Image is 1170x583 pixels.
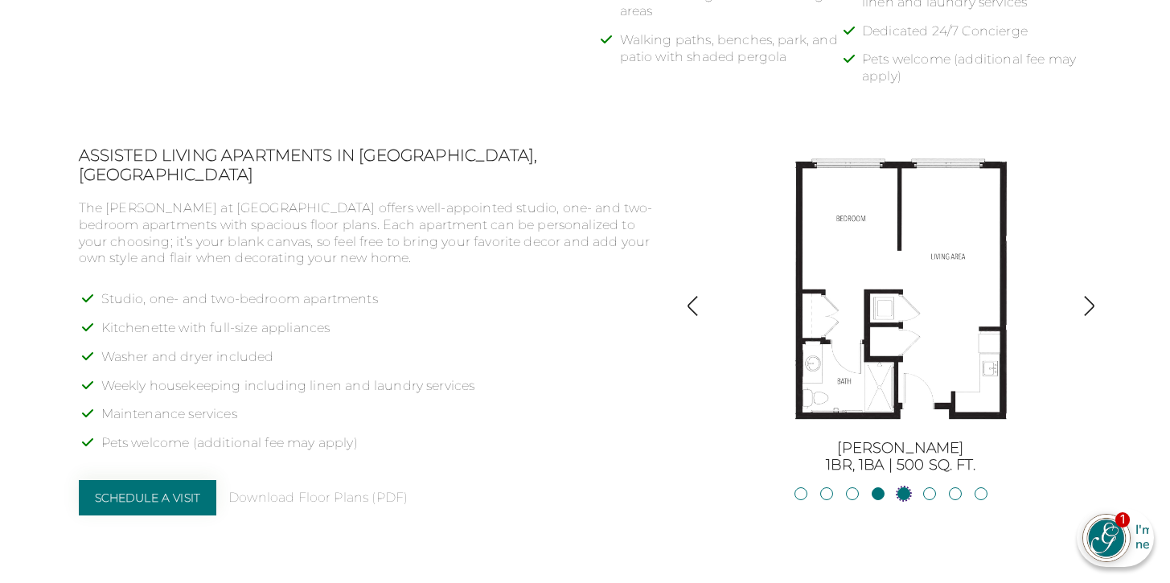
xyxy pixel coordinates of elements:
button: Show previous [682,295,704,320]
a: Download Floor Plans (PDF) [228,490,408,507]
li: Weekly housekeeping including linen and laundry services [101,378,659,407]
li: Pets welcome (additional fee may apply) [101,435,659,464]
img: Show previous [682,295,704,317]
p: The [PERSON_NAME] at [GEOGRAPHIC_DATA] offers well-appointed studio, one- and two-bedroom apartme... [79,200,659,267]
h2: Assisted Living Apartments in [GEOGRAPHIC_DATA], [GEOGRAPHIC_DATA] [79,146,659,184]
li: Studio, one- and two-bedroom apartments [101,291,659,320]
li: Washer and dryer included [101,349,659,378]
li: Walking paths, benches, park, and patio with shaded pergola [620,32,850,78]
li: Dedicated 24/7 Concierge [862,23,1092,52]
div: 1 [1115,512,1130,527]
img: avatar [1083,515,1130,561]
li: Kitchenette with full-size appliances [101,320,659,349]
button: Show next [1078,295,1100,320]
li: Maintenance services [101,406,659,435]
img: Show next [1078,295,1100,317]
a: Schedule a Visit [79,480,217,515]
img: Glen_AL-Blackshear-500-sf.jpg [756,146,1045,435]
li: Pets welcome (additional fee may apply) [862,51,1092,97]
h3: [PERSON_NAME] 1BR, 1BA | 500 sq. ft. [720,440,1082,474]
